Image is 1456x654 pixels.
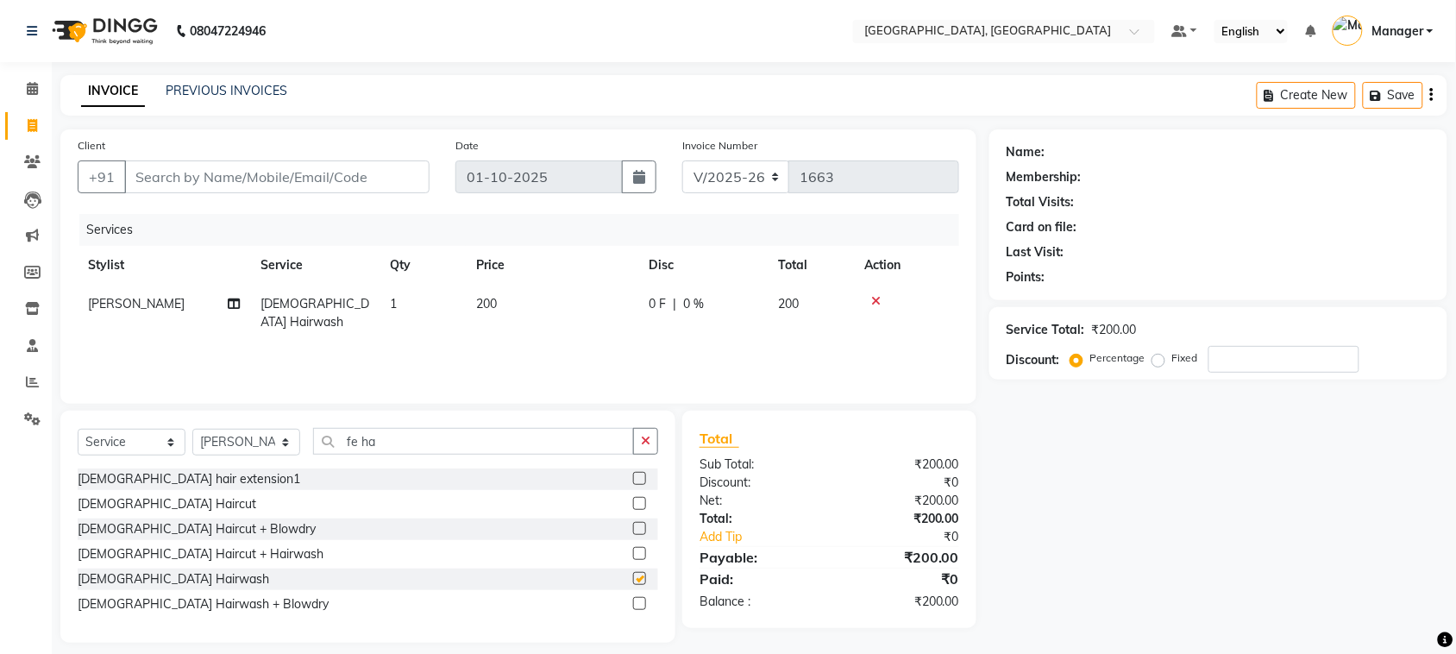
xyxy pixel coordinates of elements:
[829,456,972,474] div: ₹200.00
[700,430,739,448] span: Total
[1092,321,1137,339] div: ₹200.00
[687,569,830,589] div: Paid:
[1371,22,1423,41] span: Manager
[687,510,830,528] div: Total:
[81,76,145,107] a: INVOICE
[649,295,666,313] span: 0 F
[79,214,972,246] div: Services
[78,138,105,154] label: Client
[78,570,269,588] div: [DEMOGRAPHIC_DATA] Hairwash
[1007,143,1045,161] div: Name:
[313,428,634,455] input: Search or Scan
[476,296,497,311] span: 200
[250,246,380,285] th: Service
[687,474,830,492] div: Discount:
[687,492,830,510] div: Net:
[380,246,466,285] th: Qty
[687,593,830,611] div: Balance :
[829,547,972,568] div: ₹200.00
[687,456,830,474] div: Sub Total:
[829,474,972,492] div: ₹0
[1007,268,1045,286] div: Points:
[768,246,854,285] th: Total
[638,246,768,285] th: Disc
[78,520,316,538] div: [DEMOGRAPHIC_DATA] Haircut + Blowdry
[1363,82,1423,109] button: Save
[466,246,638,285] th: Price
[124,160,430,193] input: Search by Name/Mobile/Email/Code
[829,593,972,611] div: ₹200.00
[1172,350,1198,366] label: Fixed
[829,492,972,510] div: ₹200.00
[190,7,266,55] b: 08047224946
[829,510,972,528] div: ₹200.00
[260,296,369,330] span: [DEMOGRAPHIC_DATA] Hairwash
[455,138,479,154] label: Date
[673,295,676,313] span: |
[390,296,397,311] span: 1
[1007,218,1077,236] div: Card on file:
[687,547,830,568] div: Payable:
[1007,193,1075,211] div: Total Visits:
[88,296,185,311] span: [PERSON_NAME]
[1257,82,1356,109] button: Create New
[687,528,853,546] a: Add Tip
[1090,350,1145,366] label: Percentage
[853,528,972,546] div: ₹0
[1007,321,1085,339] div: Service Total:
[1007,351,1060,369] div: Discount:
[78,160,126,193] button: +91
[682,138,757,154] label: Invoice Number
[854,246,959,285] th: Action
[1007,168,1082,186] div: Membership:
[78,495,256,513] div: [DEMOGRAPHIC_DATA] Haircut
[1333,16,1363,46] img: Manager
[778,296,799,311] span: 200
[78,246,250,285] th: Stylist
[78,595,329,613] div: [DEMOGRAPHIC_DATA] Hairwash + Blowdry
[829,569,972,589] div: ₹0
[166,83,287,98] a: PREVIOUS INVOICES
[1007,243,1064,261] div: Last Visit:
[44,7,162,55] img: logo
[78,470,300,488] div: [DEMOGRAPHIC_DATA] hair extension1
[78,545,323,563] div: [DEMOGRAPHIC_DATA] Haircut + Hairwash
[683,295,704,313] span: 0 %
